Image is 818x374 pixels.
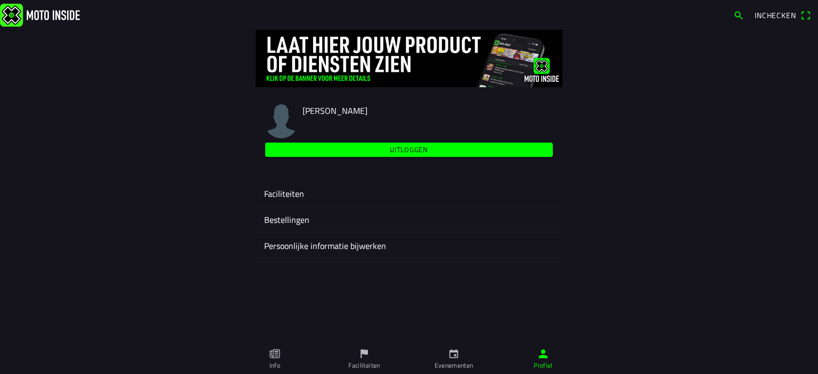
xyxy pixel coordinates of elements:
a: Incheckenqr scanner [749,6,816,24]
ion-button: Uitloggen [265,143,553,157]
ion-icon: person [537,348,549,360]
ion-label: Faciliteiten [264,187,554,200]
ion-label: Evenementen [435,361,473,370]
img: 4Lg0uCZZgYSq9MW2zyHRs12dBiEH1AZVHKMOLPl0.jpg [256,30,562,87]
ion-label: Bestellingen [264,213,554,226]
ion-label: Persoonlijke informatie bijwerken [264,239,554,252]
ion-label: Info [269,361,280,370]
span: Inchecken [755,10,796,21]
a: search [728,6,749,24]
ion-label: Profiel [534,361,553,370]
img: moto-inside-avatar.png [264,104,298,138]
ion-icon: flag [358,348,370,360]
span: [PERSON_NAME] [302,104,367,117]
ion-icon: paper [269,348,281,360]
ion-icon: calendar [448,348,460,360]
ion-label: Faciliteiten [348,361,380,370]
